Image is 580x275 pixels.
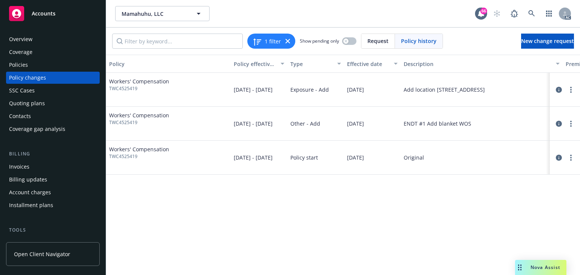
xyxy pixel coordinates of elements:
span: [DATE] [347,86,364,94]
a: Switch app [541,6,557,21]
a: Invoices [6,161,100,173]
a: Billing updates [6,174,100,186]
div: Installment plans [9,199,53,211]
input: Filter by keyword... [112,34,243,49]
a: Coverage gap analysis [6,123,100,135]
a: Coverage [6,46,100,58]
span: Nova Assist [531,264,560,270]
a: circleInformation [554,119,563,128]
span: [DATE] - [DATE] [234,86,273,94]
span: [DATE] [347,154,364,161]
span: Accounts [32,11,56,17]
span: [DATE] [347,120,364,128]
a: New change request [521,34,574,49]
div: ENDT #1 Add blanket WOS [404,120,471,128]
div: 66 [480,8,487,14]
div: Add location [STREET_ADDRESS] [404,86,485,94]
button: Description [401,55,563,73]
a: Installment plans [6,199,100,211]
div: Drag to move [515,260,524,275]
a: more [566,85,575,94]
button: Type [287,55,344,73]
button: Policy effective dates [231,55,287,73]
div: Description [404,60,551,68]
a: more [566,153,575,162]
span: [DATE] - [DATE] [234,120,273,128]
div: Type [290,60,333,68]
span: Policy history [401,37,437,45]
div: Effective date [347,60,389,68]
span: Policy start [290,154,318,161]
div: Contacts [9,110,31,122]
div: Tools [6,226,100,234]
a: Policies [6,59,100,71]
span: New change request [521,37,574,45]
div: Invoices [9,161,29,173]
div: SSC Cases [9,84,35,97]
span: Workers' Compensation [109,111,169,119]
div: Account charges [9,186,51,198]
a: Search [524,6,539,21]
a: Start snowing [489,6,504,21]
a: Policy changes [6,72,100,84]
div: Coverage gap analysis [9,123,65,135]
div: Policy effective dates [234,60,276,68]
span: Workers' Compensation [109,145,169,153]
span: TWC4525419 [109,119,169,126]
div: Policies [9,59,28,71]
a: Accounts [6,3,100,24]
span: Mamahuhu, LLC [122,10,187,18]
span: Open Client Navigator [14,250,70,258]
button: Policy [106,55,231,73]
a: Account charges [6,186,100,198]
span: Exposure - Add [290,86,329,94]
div: Policy [109,60,228,68]
a: Quoting plans [6,97,100,109]
a: circleInformation [554,85,563,94]
a: SSC Cases [6,84,100,97]
a: Report a Bug [507,6,522,21]
div: Overview [9,33,32,45]
button: Nova Assist [515,260,566,275]
a: circleInformation [554,153,563,162]
span: [DATE] - [DATE] [234,154,273,161]
div: Policy changes [9,72,46,84]
span: 1 filter [265,37,281,45]
span: Request [367,37,389,45]
a: Contacts [6,110,100,122]
button: Mamahuhu, LLC [115,6,210,21]
span: Workers' Compensation [109,77,169,85]
button: Effective date [344,55,401,73]
span: Other - Add [290,120,320,128]
span: TWC4525419 [109,153,169,160]
a: Overview [6,33,100,45]
a: more [566,119,575,128]
div: Billing [6,150,100,158]
span: Show pending only [300,38,339,44]
div: Coverage [9,46,32,58]
span: TWC4525419 [109,85,169,92]
div: Quoting plans [9,97,45,109]
div: Original [404,154,424,161]
div: Billing updates [9,174,47,186]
